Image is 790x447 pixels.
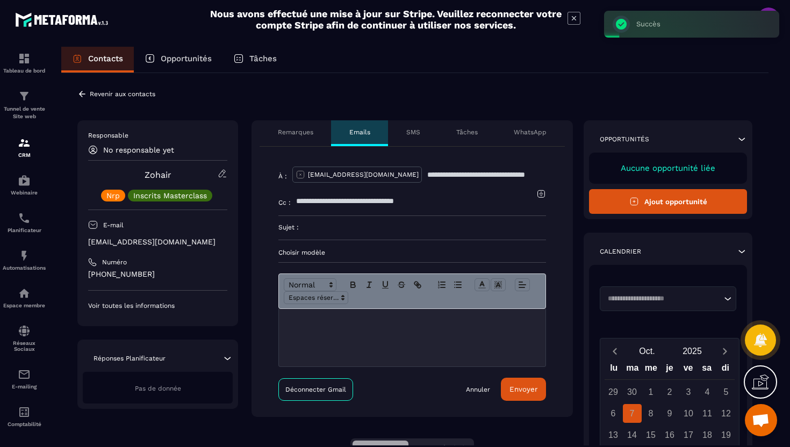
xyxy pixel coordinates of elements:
[698,361,716,379] div: sa
[222,47,288,73] a: Tâches
[278,128,313,136] p: Remarques
[716,361,735,379] div: di
[3,421,46,427] p: Comptabilité
[18,136,31,149] img: formation
[103,221,124,229] p: E-mail
[3,241,46,279] a: automationsautomationsAutomatisations
[605,361,623,379] div: lu
[623,383,642,401] div: 30
[278,378,353,401] a: Déconnecter Gmail
[3,128,46,166] a: formationformationCRM
[623,361,642,379] div: ma
[278,198,291,207] p: Cc :
[18,90,31,103] img: formation
[679,404,698,423] div: 10
[102,258,127,266] p: Numéro
[679,426,698,444] div: 17
[698,426,717,444] div: 18
[18,212,31,225] img: scheduler
[466,385,490,394] a: Annuler
[88,131,227,140] p: Responsable
[604,404,623,423] div: 6
[745,404,777,436] div: Ouvrir le chat
[278,172,287,181] p: À :
[308,170,419,179] p: [EMAIL_ADDRESS][DOMAIN_NAME]
[624,342,670,361] button: Open months overlay
[3,279,46,316] a: automationsautomationsEspace membre
[18,287,31,300] img: automations
[278,248,546,257] p: Choisir modèle
[3,190,46,196] p: Webinaire
[3,316,46,360] a: social-networksocial-networkRéseaux Sociaux
[698,383,717,401] div: 4
[106,192,120,199] p: Nrp
[406,128,420,136] p: SMS
[249,54,277,63] p: Tâches
[61,47,134,73] a: Contacts
[605,344,624,358] button: Previous month
[717,383,736,401] div: 5
[134,47,222,73] a: Opportunités
[3,44,46,82] a: formationformationTableau de bord
[18,52,31,65] img: formation
[18,368,31,381] img: email
[133,192,207,199] p: Inscrits Masterclass
[3,166,46,204] a: automationsautomationsWebinaire
[623,426,642,444] div: 14
[3,82,46,128] a: formationformationTunnel de vente Site web
[660,383,679,401] div: 2
[18,325,31,337] img: social-network
[3,360,46,398] a: emailemailE-mailing
[589,189,747,214] button: Ajout opportunité
[3,265,46,271] p: Automatisations
[660,426,679,444] div: 16
[514,128,547,136] p: WhatsApp
[456,128,478,136] p: Tâches
[18,174,31,187] img: automations
[103,146,174,154] p: No responsable yet
[15,10,112,30] img: logo
[349,128,370,136] p: Emails
[600,163,736,173] p: Aucune opportunité liée
[90,90,155,98] p: Revenir aux contacts
[642,383,660,401] div: 1
[3,68,46,74] p: Tableau de bord
[600,286,736,311] div: Search for option
[604,383,623,401] div: 29
[623,404,642,423] div: 7
[642,404,660,423] div: 8
[717,404,736,423] div: 12
[3,340,46,352] p: Réseaux Sociaux
[3,398,46,435] a: accountantaccountantComptabilité
[18,249,31,262] img: automations
[3,302,46,308] p: Espace membre
[715,344,735,358] button: Next month
[3,384,46,390] p: E-mailing
[3,105,46,120] p: Tunnel de vente Site web
[3,204,46,241] a: schedulerschedulerPlanificateur
[600,247,641,256] p: Calendrier
[88,54,123,63] p: Contacts
[698,404,717,423] div: 11
[3,152,46,158] p: CRM
[600,135,649,143] p: Opportunités
[604,293,721,304] input: Search for option
[18,406,31,419] img: accountant
[94,354,166,363] p: Réponses Planificateur
[210,8,562,31] h2: Nous avons effectué une mise à jour sur Stripe. Veuillez reconnecter votre compte Stripe afin de ...
[3,227,46,233] p: Planificateur
[660,404,679,423] div: 9
[679,383,698,401] div: 3
[642,361,660,379] div: me
[642,426,660,444] div: 15
[660,361,679,379] div: je
[604,426,623,444] div: 13
[717,426,736,444] div: 19
[501,378,546,401] button: Envoyer
[278,223,299,232] p: Sujet :
[145,170,171,180] a: Zohair
[88,269,227,279] p: [PHONE_NUMBER]
[88,301,227,310] p: Voir toutes les informations
[135,385,181,392] span: Pas de donnée
[670,342,715,361] button: Open years overlay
